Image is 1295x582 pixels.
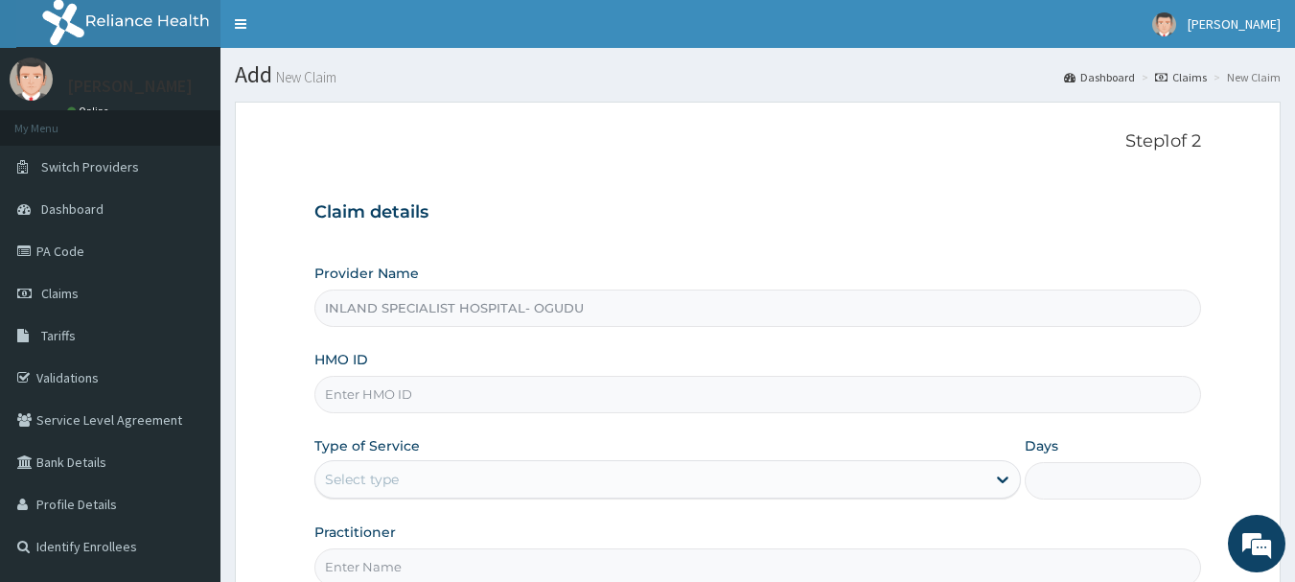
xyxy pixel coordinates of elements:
a: Claims [1155,69,1207,85]
img: User Image [10,58,53,101]
p: [PERSON_NAME] [67,78,193,95]
label: Practitioner [314,523,396,542]
span: Claims [41,285,79,302]
label: Type of Service [314,436,420,455]
h3: Claim details [314,202,1202,223]
span: [PERSON_NAME] [1188,15,1281,33]
small: New Claim [272,70,336,84]
p: Step 1 of 2 [314,131,1202,152]
span: Dashboard [41,200,104,218]
li: New Claim [1209,69,1281,85]
label: Provider Name [314,264,419,283]
label: HMO ID [314,350,368,369]
span: Switch Providers [41,158,139,175]
a: Online [67,105,113,118]
span: Tariffs [41,327,76,344]
img: User Image [1152,12,1176,36]
input: Enter HMO ID [314,376,1202,413]
label: Days [1025,436,1058,455]
div: Select type [325,470,399,489]
h1: Add [235,62,1281,87]
a: Dashboard [1064,69,1135,85]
